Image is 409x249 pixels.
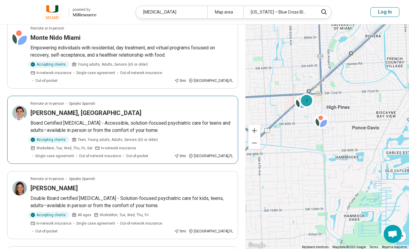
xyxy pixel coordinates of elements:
[30,195,233,209] p: Double Board certified [MEDICAL_DATA] - Solution-focused psychiatric care for kids, teens, adults...
[120,70,162,76] span: Out-of-network insurance
[73,7,96,12] div: powered by
[76,221,115,226] span: Single case agreement
[30,26,64,31] p: Remote or In-person
[174,78,186,83] div: 0 mi
[299,93,313,107] div: 3
[76,70,115,76] span: Single case agreement
[384,225,402,243] a: Open chat
[248,125,260,137] button: Zoom in
[30,120,233,134] p: Board Certified [MEDICAL_DATA] - Accessible, solution-focused psychiatric care for teens and adul...
[30,33,80,42] h3: Monte Nido Miami
[243,6,315,18] div: [US_STATE] – Blue Cross Blue Shield
[36,70,71,76] span: In-network insurance
[30,176,64,182] p: Remote or In-person
[188,153,233,159] div: [GEOGRAPHIC_DATA] , FL
[69,101,95,106] span: Speaks Spanish
[35,229,58,234] span: Out-of-pocket
[10,5,96,19] a: University of Miamipowered by
[188,78,233,83] div: [GEOGRAPHIC_DATA] , FL
[174,153,186,159] div: 0 mi
[248,137,260,149] button: Zoom out
[78,212,91,218] span: All ages
[79,153,121,159] span: Out-of-network insurance
[174,229,186,234] div: 0 mi
[30,184,78,192] h3: [PERSON_NAME]
[30,44,233,59] p: Empowering individuals with residential, day treatment, and virtual programs focused on recovery,...
[28,136,69,143] div: Accepting clients
[382,245,407,249] a: Report a map error
[100,212,149,218] span: Works Mon, Tue, Wed, Thu, Fri
[126,153,148,159] span: Out-of-pocket
[78,62,148,67] span: Young adults, Adults, Seniors (65 or older)
[120,221,162,226] span: Out-of-network insurance
[36,221,71,226] span: In-network insurance
[207,6,243,18] div: Map area
[188,229,233,234] div: [GEOGRAPHIC_DATA] , FL
[370,245,378,249] a: Terms (opens in new tab)
[136,6,207,18] div: [MEDICAL_DATA]
[36,145,93,151] span: Works Mon, Tue, Wed, Thu, Fri, Sat
[39,5,65,19] img: University of Miami
[101,145,136,151] span: In-network insurance
[370,7,399,17] button: Log In
[28,61,69,68] div: Accepting clients
[35,153,74,159] span: Single case agreement
[78,137,158,142] span: Teen, Young adults, Adults, Seniors (65 or older)
[30,109,141,117] h3: [PERSON_NAME], [GEOGRAPHIC_DATA]
[28,212,69,218] div: Accepting clients
[35,78,58,83] span: Out-of-pocket
[30,101,64,106] p: Remote or In-person
[332,245,366,249] span: Map data ©2025 Google
[69,176,95,182] span: Speaks Spanish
